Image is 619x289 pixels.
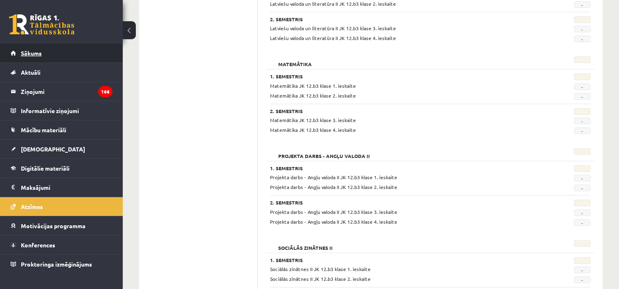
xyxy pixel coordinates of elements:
span: Proktoringa izmēģinājums [21,260,92,268]
span: Projekta darbs - Angļu valoda II JK 12.b3 klase 4. ieskaite [270,218,397,225]
span: Mācību materiāli [21,126,66,133]
span: - [574,219,590,226]
a: Rīgas 1. Tālmācības vidusskola [9,14,74,35]
h3: 1. Semestris [270,73,535,79]
span: - [574,93,590,100]
h3: 2. Semestris [270,16,535,22]
a: Aktuāli [11,63,113,82]
span: Matemātika JK 12.b3 klase 1. ieskaite [270,82,356,89]
h2: Sociālās zinātnes II [270,240,341,248]
a: Konferences [11,236,113,254]
span: Latviešu valoda un literatūra II JK 12.b3 klase 2. ieskaite [270,0,396,7]
a: Atzīmes [11,197,113,216]
span: Matemātika JK 12.b3 klase 2. ieskaite [270,92,356,99]
a: Digitālie materiāli [11,159,113,178]
span: - [574,276,590,283]
span: - [574,1,590,8]
a: Maksājumi [11,178,113,197]
a: Motivācijas programma [11,216,113,235]
a: Mācību materiāli [11,120,113,139]
span: - [574,127,590,134]
legend: Informatīvie ziņojumi [21,101,113,120]
a: [DEMOGRAPHIC_DATA] [11,140,113,158]
a: Proktoringa izmēģinājums [11,255,113,273]
span: - [574,26,590,32]
a: Sākums [11,44,113,62]
span: Konferences [21,241,55,249]
a: Ziņojumi166 [11,82,113,101]
span: - [574,209,590,216]
i: 166 [98,86,113,97]
h2: Matemātika [270,56,320,64]
h3: 2. Semestris [270,200,535,205]
span: Latviešu valoda un literatūra II JK 12.b3 klase 4. ieskaite [270,35,396,41]
a: Informatīvie ziņojumi [11,101,113,120]
span: Atzīmes [21,203,43,210]
span: Projekta darbs - Angļu valoda II JK 12.b3 klase 1. ieskaite [270,174,397,180]
h3: 1. Semestris [270,165,535,171]
span: [DEMOGRAPHIC_DATA] [21,145,85,153]
span: Matemātika JK 12.b3 klase 3. ieskaite [270,117,356,123]
span: - [574,185,590,191]
h2: Projekta darbs - Angļu valoda II [270,148,378,156]
span: - [574,118,590,124]
span: Digitālie materiāli [21,165,70,172]
span: Projekta darbs - Angļu valoda II JK 12.b3 klase 2. ieskaite [270,184,397,190]
span: - [574,267,590,273]
span: Sociālās zinātnes II JK 12.b3 klase 2. ieskaite [270,276,371,282]
span: Projekta darbs - Angļu valoda II JK 12.b3 klase 3. ieskaite [270,209,397,215]
h3: 1. Semestris [270,257,535,263]
h3: 2. Semestris [270,108,535,114]
legend: Ziņojumi [21,82,113,101]
span: Sociālās zinātnes II JK 12.b3 klase 1. ieskaite [270,266,371,272]
span: Aktuāli [21,69,41,76]
span: - [574,83,590,90]
span: - [574,175,590,181]
span: Latviešu valoda un literatūra II JK 12.b3 klase 3. ieskaite [270,25,396,31]
span: - [574,36,590,42]
span: Sākums [21,49,42,57]
legend: Maksājumi [21,178,113,197]
span: Matemātika JK 12.b3 klase 4. ieskaite [270,127,356,133]
span: Motivācijas programma [21,222,86,229]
